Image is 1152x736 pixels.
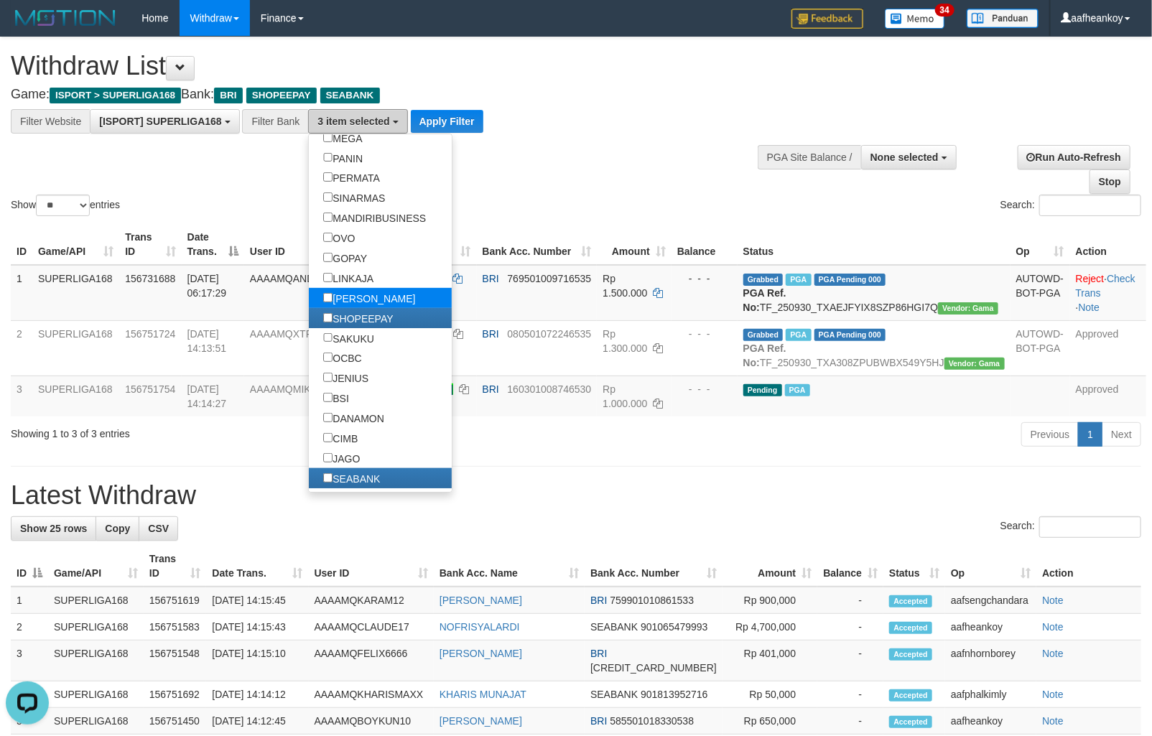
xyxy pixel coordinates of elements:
[309,448,374,468] label: JAGO
[214,88,242,103] span: BRI
[817,546,883,587] th: Balance: activate to sort column ascending
[309,468,394,488] label: SEABANK
[590,595,607,606] span: BRI
[11,376,32,416] td: 3
[309,187,399,208] label: SINARMAS
[119,224,181,265] th: Trans ID: activate to sort column ascending
[144,546,207,587] th: Trans ID: activate to sort column ascending
[242,109,308,134] div: Filter Bank
[20,523,87,534] span: Show 25 rows
[323,213,333,222] input: MANDIRIBUSINESS
[440,648,522,659] a: [PERSON_NAME]
[945,708,1036,735] td: aafheankoy
[889,595,932,607] span: Accepted
[590,621,638,633] span: SEABANK
[11,109,90,134] div: Filter Website
[786,329,811,341] span: Marked by aafheankoy
[738,320,1011,376] td: TF_250930_TXA308ZPUBWBX549Y5HJ
[11,88,753,102] h4: Game: Bank:
[1070,224,1146,265] th: Action
[508,328,592,340] span: Copy 080501072246535 to clipboard
[323,473,333,483] input: SEABANK
[11,52,753,80] h1: Withdraw List
[187,383,227,409] span: [DATE] 14:14:27
[206,640,308,681] td: [DATE] 14:15:10
[323,413,333,422] input: DANAMON
[440,689,526,700] a: KHARIS MUNAJAT
[508,383,592,395] span: Copy 160301008746530 to clipboard
[309,488,452,508] label: [GEOGRAPHIC_DATA]
[11,265,32,321] td: 1
[11,224,32,265] th: ID
[677,271,732,286] div: - - -
[723,614,817,640] td: Rp 4,700,000
[889,648,932,661] span: Accepted
[1018,145,1130,169] a: Run Auto-Refresh
[1042,648,1064,659] a: Note
[817,708,883,735] td: -
[317,116,389,127] span: 3 item selected
[105,523,130,534] span: Copy
[187,328,227,354] span: [DATE] 14:13:51
[309,428,372,448] label: CIMB
[250,383,343,395] span: AAAAMQMIKELTOD
[1042,621,1064,633] a: Note
[817,640,883,681] td: -
[483,273,499,284] span: BRI
[309,268,388,288] label: LINKAJA
[585,546,723,587] th: Bank Acc. Number: activate to sort column ascending
[885,9,945,29] img: Button%20Memo.svg
[723,681,817,708] td: Rp 50,000
[323,433,333,442] input: CIMB
[309,308,407,328] label: SHOPEEPAY
[440,715,522,727] a: [PERSON_NAME]
[11,640,48,681] td: 3
[677,382,732,396] div: - - -
[11,614,48,640] td: 2
[96,516,139,541] a: Copy
[309,167,394,187] label: PERMATA
[309,248,381,268] label: GOPAY
[11,516,96,541] a: Show 25 rows
[48,546,144,587] th: Game/API: activate to sort column ascending
[1000,516,1141,538] label: Search:
[309,681,434,708] td: AAAAMQKHARISMAXX
[945,587,1036,614] td: aafsengchandara
[32,224,119,265] th: Game/API: activate to sort column ascending
[483,328,499,340] span: BRI
[323,453,333,462] input: JAGO
[308,109,407,134] button: 3 item selected
[309,128,376,148] label: MEGA
[309,614,434,640] td: AAAAMQCLAUDE17
[758,145,861,169] div: PGA Site Balance /
[125,328,175,340] span: 156751724
[323,273,333,282] input: LINKAJA
[323,393,333,402] input: BSI
[90,109,239,134] button: [ISPORT] SUPERLIGA168
[945,614,1036,640] td: aafheankoy
[743,274,784,286] span: Grabbed
[791,9,863,29] img: Feedback.jpg
[182,224,244,265] th: Date Trans.: activate to sort column descending
[144,587,207,614] td: 156751619
[11,7,120,29] img: MOTION_logo.png
[1076,273,1105,284] a: Reject
[610,595,694,606] span: Copy 759901010861533 to clipboard
[889,716,932,728] span: Accepted
[967,9,1039,28] img: panduan.png
[50,88,181,103] span: ISPORT > SUPERLIGA168
[323,192,333,202] input: SINARMAS
[889,689,932,702] span: Accepted
[411,110,483,133] button: Apply Filter
[743,287,786,313] b: PGA Ref. No:
[870,152,939,163] span: None selected
[309,587,434,614] td: AAAAMQKARAM12
[11,421,469,441] div: Showing 1 to 3 of 3 entries
[945,640,1036,681] td: aafnhornborey
[206,614,308,640] td: [DATE] 14:15:43
[785,384,810,396] span: Marked by aafheankoy
[309,408,398,428] label: DANAMON
[11,320,32,376] td: 2
[817,587,883,614] td: -
[603,383,647,409] span: Rp 1.000.000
